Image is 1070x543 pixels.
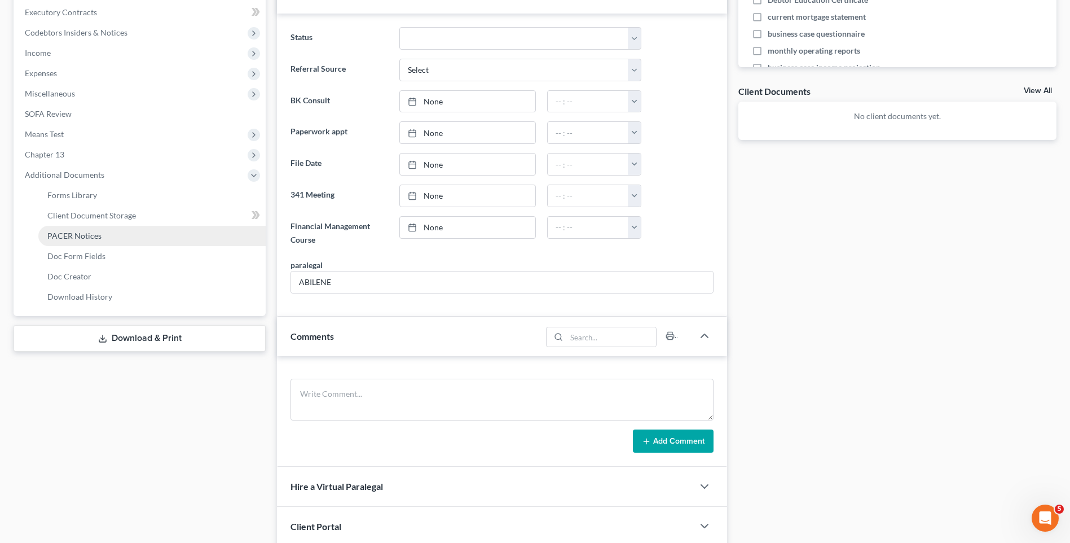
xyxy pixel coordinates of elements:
div: Client Documents [738,85,811,97]
span: Comments [290,331,334,341]
span: Client Portal [290,521,341,532]
span: Download History [47,292,112,301]
a: None [400,154,535,175]
a: View All [1024,87,1052,95]
span: Income [25,48,51,58]
span: Expenses [25,68,57,78]
a: None [400,217,535,238]
a: PACER Notices [38,226,266,246]
span: Doc Form Fields [47,251,105,261]
label: BK Consult [285,90,393,113]
a: SOFA Review [16,104,266,124]
div: paralegal [290,259,323,271]
label: Financial Management Course [285,216,393,250]
input: -- : -- [548,122,628,143]
span: PACER Notices [47,231,102,240]
a: Download History [38,287,266,307]
label: 341 Meeting [285,185,393,207]
input: -- : -- [548,185,628,207]
a: Client Document Storage [38,205,266,226]
span: Chapter 13 [25,150,64,159]
label: Paperwork appt [285,121,393,144]
span: Forms Library [47,190,97,200]
label: Status [285,27,393,50]
span: current mortgage statement [768,11,866,23]
input: -- : -- [548,154,628,175]
span: Codebtors Insiders & Notices [25,28,127,37]
input: -- [291,271,713,293]
span: Miscellaneous [25,89,75,98]
a: Forms Library [38,185,266,205]
a: Doc Creator [38,266,266,287]
input: -- : -- [548,91,628,112]
span: Hire a Virtual Paralegal [290,481,383,492]
span: business case income projection [768,62,880,73]
input: -- : -- [548,217,628,238]
span: Executory Contracts [25,7,97,17]
a: None [400,91,535,112]
label: Referral Source [285,59,393,81]
span: Client Document Storage [47,211,136,220]
iframe: Intercom live chat [1032,505,1059,532]
label: File Date [285,153,393,176]
p: No client documents yet. [747,111,1047,122]
span: Additional Documents [25,170,104,179]
button: Add Comment [633,430,714,453]
a: None [400,122,535,143]
a: Download & Print [14,325,266,352]
span: business case questionnaire [768,28,865,40]
span: 5 [1055,505,1064,514]
input: Search... [566,327,656,347]
a: Doc Form Fields [38,246,266,266]
span: SOFA Review [25,109,72,119]
span: monthly operating reports [768,45,860,56]
span: Doc Creator [47,271,91,281]
a: Executory Contracts [16,2,266,23]
a: None [400,185,535,207]
span: Means Test [25,129,64,139]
